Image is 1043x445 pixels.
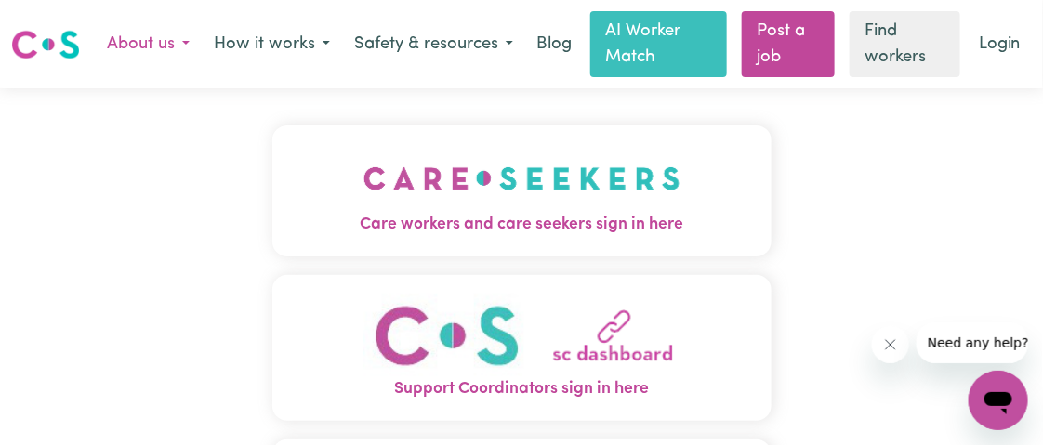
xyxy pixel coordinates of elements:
iframe: Button to launch messaging window [969,371,1028,430]
button: About us [95,25,202,64]
a: AI Worker Match [590,11,727,77]
a: Blog [525,24,583,65]
button: Support Coordinators sign in here [272,275,772,421]
button: Safety & resources [342,25,525,64]
button: Care workers and care seekers sign in here [272,125,772,255]
iframe: Message from company [917,322,1028,363]
span: Support Coordinators sign in here [272,377,772,401]
a: Careseekers logo [11,23,80,66]
span: Care workers and care seekers sign in here [272,213,772,237]
iframe: Close message [872,326,909,363]
a: Find workers [850,11,960,77]
img: Careseekers logo [11,28,80,61]
a: Login [968,24,1032,65]
button: How it works [202,25,342,64]
span: Need any help? [11,13,112,28]
a: Post a job [742,11,835,77]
